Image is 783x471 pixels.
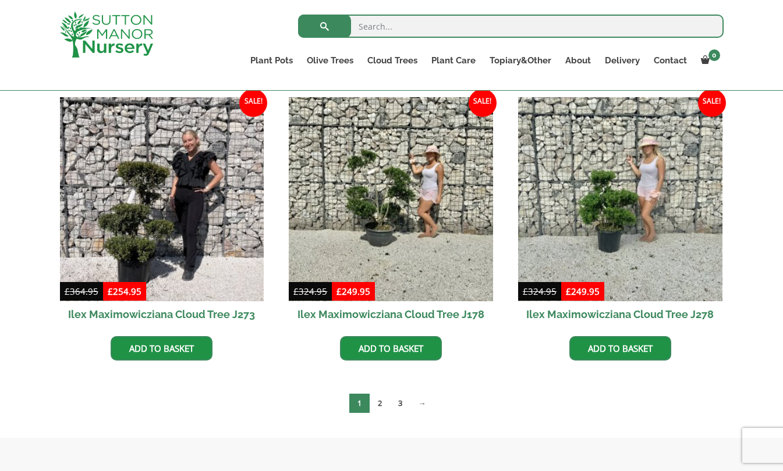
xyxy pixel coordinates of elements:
a: Contact [647,52,694,69]
a: Olive Trees [300,52,360,69]
a: Sale! Ilex Maximowicziana Cloud Tree J178 [289,97,493,327]
span: £ [65,286,70,297]
img: Ilex Maximowicziana Cloud Tree J273 [60,97,264,301]
input: Search... [298,15,724,38]
h2: Ilex Maximowicziana Cloud Tree J273 [60,301,264,327]
a: 0 [694,52,724,69]
a: Add to basket: “Ilex Maximowicziana Cloud Tree J178” [340,336,442,361]
h2: Ilex Maximowicziana Cloud Tree J178 [289,301,493,327]
span: £ [108,286,113,297]
bdi: 324.95 [293,286,327,297]
a: About [558,52,598,69]
bdi: 254.95 [108,286,141,297]
a: Add to basket: “Ilex Maximowicziana Cloud Tree J273” [111,336,212,361]
span: 0 [708,49,720,61]
nav: Product Pagination [60,393,724,418]
a: Cloud Trees [360,52,424,69]
a: Sale! Ilex Maximowicziana Cloud Tree J278 [518,97,722,327]
img: Ilex Maximowicziana Cloud Tree J178 [289,97,493,301]
a: Plant Care [424,52,483,69]
a: Page 2 [370,394,390,413]
img: logo [60,12,153,58]
span: Page 1 [349,394,370,413]
img: Ilex Maximowicziana Cloud Tree J278 [518,97,722,301]
span: Sale! [469,89,497,117]
a: Add to basket: “Ilex Maximowicziana Cloud Tree J278” [569,336,671,361]
bdi: 249.95 [566,286,600,297]
bdi: 324.95 [523,286,557,297]
span: £ [566,286,571,297]
a: Plant Pots [243,52,300,69]
a: Delivery [598,52,647,69]
span: £ [293,286,299,297]
a: → [410,394,434,413]
span: Sale! [698,89,726,117]
bdi: 249.95 [336,286,370,297]
a: Sale! Ilex Maximowicziana Cloud Tree J273 [60,97,264,327]
bdi: 364.95 [65,286,98,297]
a: Topiary&Other [483,52,558,69]
span: £ [336,286,342,297]
a: Page 3 [390,394,410,413]
span: £ [523,286,528,297]
span: Sale! [239,89,267,117]
h2: Ilex Maximowicziana Cloud Tree J278 [518,301,722,327]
